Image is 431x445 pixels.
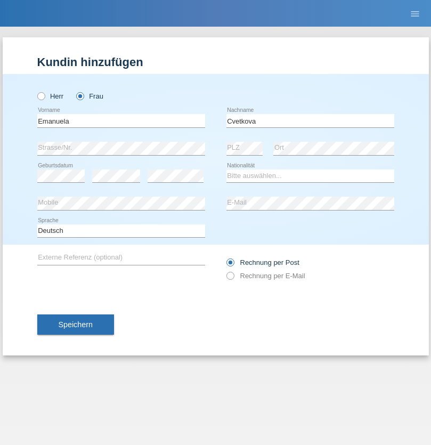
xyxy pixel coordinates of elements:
input: Herr [37,92,44,99]
span: Speichern [59,320,93,329]
a: menu [404,10,426,17]
i: menu [410,9,420,19]
h1: Kundin hinzufügen [37,55,394,69]
label: Rechnung per E-Mail [226,272,305,280]
input: Rechnung per Post [226,258,233,272]
label: Herr [37,92,64,100]
button: Speichern [37,314,114,335]
input: Rechnung per E-Mail [226,272,233,285]
input: Frau [76,92,83,99]
label: Rechnung per Post [226,258,299,266]
label: Frau [76,92,103,100]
